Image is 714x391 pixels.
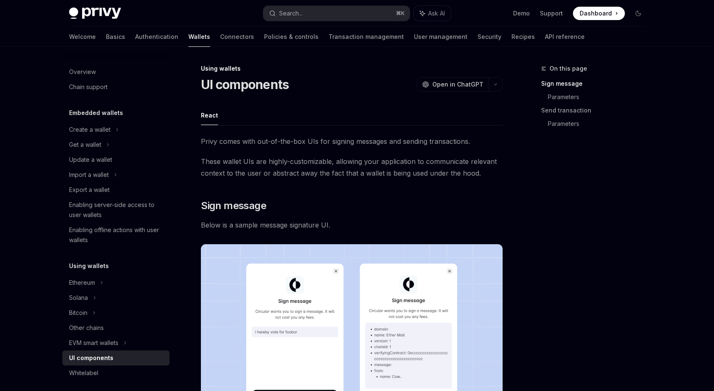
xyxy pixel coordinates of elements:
[69,155,112,165] div: Update a wallet
[201,77,289,92] h1: UI components
[69,67,96,77] div: Overview
[264,27,318,47] a: Policies & controls
[69,353,113,363] div: UI components
[279,8,303,18] div: Search...
[545,27,585,47] a: API reference
[201,105,218,125] button: React
[550,64,587,74] span: On this page
[580,9,612,18] span: Dashboard
[432,80,483,89] span: Open in ChatGPT
[62,365,170,381] a: Whitelabel
[201,199,266,212] span: Sign message
[106,27,125,47] a: Basics
[69,338,118,348] div: EVM smart wallets
[428,9,445,18] span: Ask AI
[548,117,652,130] a: Parameters
[540,9,563,18] a: Support
[69,125,110,135] div: Create a wallet
[478,27,501,47] a: Security
[69,108,123,118] h5: Embedded wallets
[69,8,121,19] img: dark logo
[62,222,170,248] a: Enabling offline actions with user wallets
[69,225,164,245] div: Enabling offline actions with user wallets
[188,27,210,47] a: Wallets
[396,10,405,17] span: ⌘ K
[511,27,535,47] a: Recipes
[220,27,254,47] a: Connectors
[62,79,170,95] a: Chain support
[69,308,87,318] div: Bitcoin
[69,140,101,150] div: Get a wallet
[263,6,410,21] button: Search...⌘K
[62,320,170,335] a: Other chains
[201,135,503,147] span: Privy comes with out-of-the-box UIs for signing messages and sending transactions.
[632,7,645,20] button: Toggle dark mode
[201,156,503,179] span: These wallet UIs are highly-customizable, allowing your application to communicate relevant conte...
[414,27,467,47] a: User management
[69,200,164,220] div: Enabling server-side access to user wallets
[573,7,625,20] a: Dashboard
[69,82,108,92] div: Chain support
[62,182,170,197] a: Export a wallet
[135,27,178,47] a: Authentication
[62,197,170,222] a: Enabling server-side access to user wallets
[201,219,503,231] span: Below is a sample message signature UI.
[69,323,104,333] div: Other chains
[541,104,652,117] a: Send transaction
[548,90,652,104] a: Parameters
[69,27,96,47] a: Welcome
[414,6,451,21] button: Ask AI
[329,27,404,47] a: Transaction management
[69,368,98,378] div: Whitelabel
[62,350,170,365] a: UI components
[541,77,652,90] a: Sign message
[69,185,110,195] div: Export a wallet
[62,64,170,79] a: Overview
[513,9,530,18] a: Demo
[69,293,88,303] div: Solana
[417,77,488,92] button: Open in ChatGPT
[69,261,109,271] h5: Using wallets
[69,278,95,288] div: Ethereum
[69,170,109,180] div: Import a wallet
[62,152,170,167] a: Update a wallet
[201,64,503,73] div: Using wallets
